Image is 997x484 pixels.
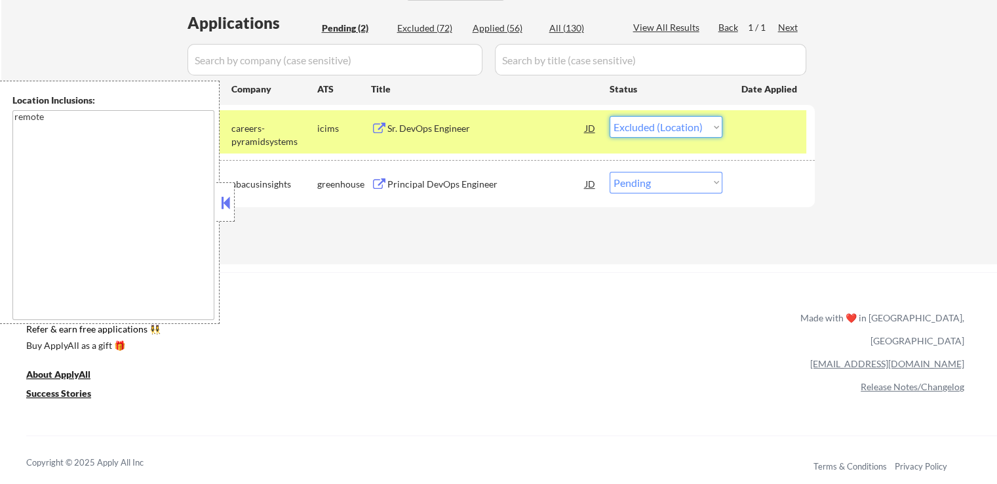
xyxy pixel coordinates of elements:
u: About ApplyAll [26,369,90,380]
div: greenhouse [317,178,371,191]
div: Excluded (72) [397,22,463,35]
div: Back [718,21,739,34]
div: Principal DevOps Engineer [387,178,585,191]
div: Buy ApplyAll as a gift 🎁 [26,341,157,350]
a: Refer & earn free applications 👯‍♀️ [26,325,526,338]
a: About ApplyAll [26,367,109,384]
div: careers-pyramidsystems [231,122,317,148]
input: Search by company (case sensitive) [187,44,482,75]
a: Terms & Conditions [813,461,887,472]
div: Pending (2) [322,22,387,35]
div: Sr. DevOps Engineer [387,122,585,135]
div: All (130) [549,22,615,35]
div: JD [584,116,597,140]
div: Date Applied [741,83,799,96]
u: Success Stories [26,388,91,399]
div: Next [778,21,799,34]
a: Privacy Policy [895,461,947,472]
a: Release Notes/Changelog [861,381,964,392]
a: [EMAIL_ADDRESS][DOMAIN_NAME] [810,358,964,369]
div: Applied (56) [473,22,538,35]
div: Applications [187,15,317,31]
div: Title [371,83,597,96]
div: ATS [317,83,371,96]
div: JD [584,172,597,195]
div: 1 / 1 [748,21,778,34]
a: Success Stories [26,386,109,403]
div: Location Inclusions: [12,94,214,107]
div: Copyright © 2025 Apply All Inc [26,456,177,470]
div: Company [231,83,317,96]
input: Search by title (case sensitive) [495,44,806,75]
div: Made with ❤️ in [GEOGRAPHIC_DATA], [GEOGRAPHIC_DATA] [795,306,964,352]
div: Status [610,77,722,100]
div: View All Results [633,21,703,34]
a: Buy ApplyAll as a gift 🎁 [26,338,157,355]
div: abacusinsights [231,178,317,191]
div: icims [317,122,371,135]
